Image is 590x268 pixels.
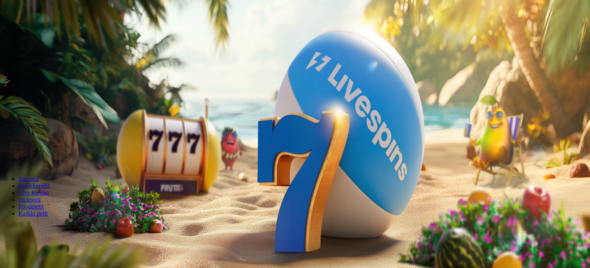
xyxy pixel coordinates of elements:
[18,189,49,196] a: Live Kasino
[18,203,44,210] a: Pöytäpelit
[3,162,587,231] header: Lobby
[18,182,50,189] a: Kolikkopelit
[18,210,48,217] a: Kaikki pelit
[18,196,41,203] a: Jackpotit
[3,162,587,217] nav: Lobby
[18,175,39,182] a: Suositut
